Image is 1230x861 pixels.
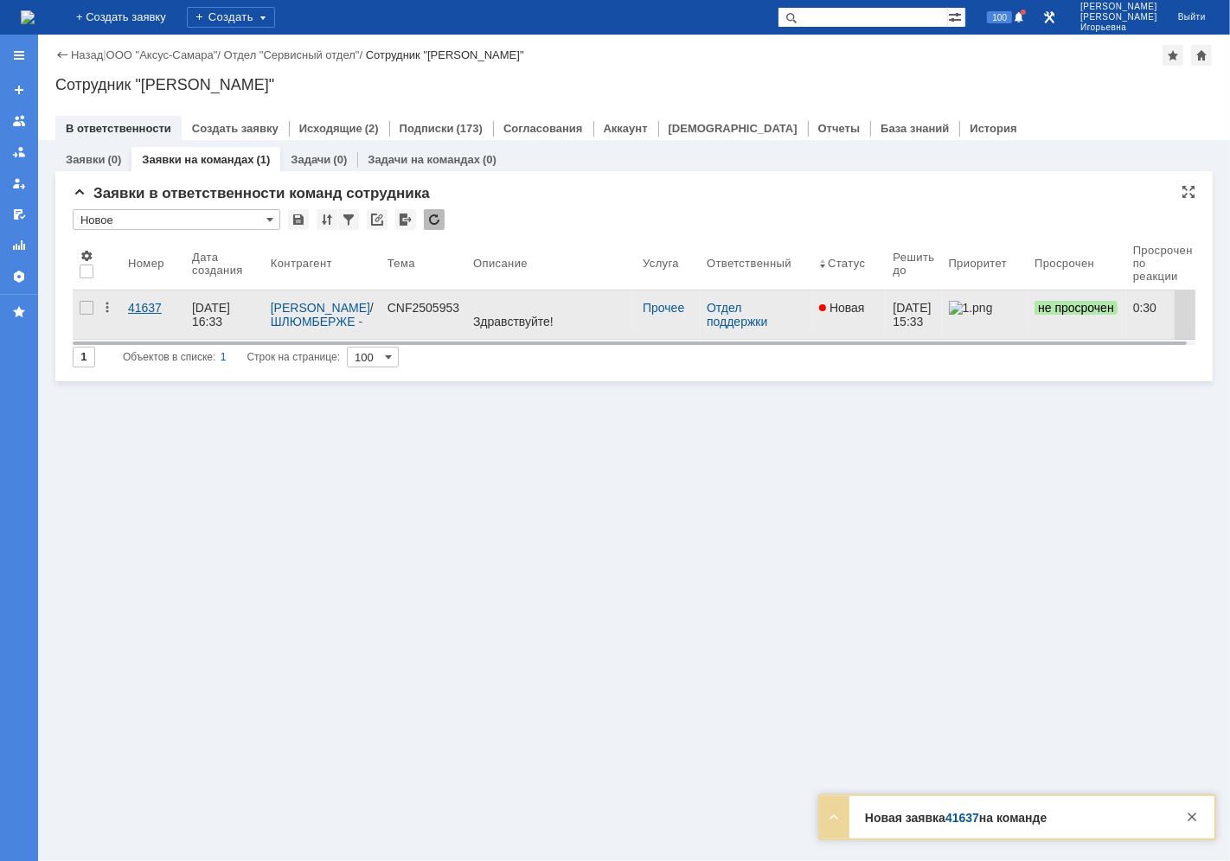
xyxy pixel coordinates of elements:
[128,301,178,315] div: 41637
[400,122,454,135] a: Подписки
[381,237,466,290] th: Тема
[1080,2,1157,12] span: [PERSON_NAME]
[185,290,264,339] a: [DATE] 16:33
[271,315,366,370] a: ШЛЮМБЕРЖЕ - Компания "Шлюмберже Лоджелко, Инк"
[271,301,370,315] a: [PERSON_NAME]
[367,209,388,230] div: Скопировать ссылку на список
[942,237,1028,290] th: Приоритет
[5,138,33,166] a: Заявки в моей ответственности
[1080,22,1157,33] span: Игорьевна
[818,122,861,135] a: Отчеты
[123,351,215,363] span: Объектов в списке:
[865,811,1047,825] strong: Новая заявка на команде
[366,48,524,61] div: Сотрудник "[PERSON_NAME]"
[812,290,886,339] a: Новая
[187,7,275,28] div: Создать
[66,122,171,135] a: В ответственности
[669,122,798,135] a: [DEMOGRAPHIC_DATA]
[100,301,114,315] div: Действия
[5,76,33,104] a: Создать заявку
[128,257,164,270] div: Номер
[1133,301,1193,315] div: 0:30
[333,153,347,166] div: (0)
[812,237,886,290] th: Статус
[886,290,941,339] a: [DATE] 15:33
[291,153,330,166] a: Задачи
[700,237,812,290] th: Ответственный
[1126,290,1200,339] a: 0:30
[123,347,340,367] i: Строк на странице:
[121,290,185,339] a: 41637
[55,76,1213,93] div: Сотрудник "[PERSON_NAME]"
[388,301,459,315] div: CNF2505953
[1035,301,1118,315] span: не просрочен
[107,153,121,166] div: (0)
[503,122,583,135] a: Согласования
[949,301,992,315] img: 1.png
[819,301,865,315] span: Новая
[893,301,934,328] span: [DATE] 15:33
[942,290,1028,339] a: 1.png
[21,10,35,24] a: Перейти на домашнюю страницу
[424,209,445,230] div: Обновлять список
[121,237,185,290] th: Номер
[881,122,949,135] a: База знаний
[643,301,684,315] a: Прочее
[381,290,466,339] a: CNF2505953
[66,153,105,166] a: Заявки
[365,122,379,135] div: (2)
[1182,185,1195,199] div: На всю страницу
[185,237,264,290] th: Дата создания
[949,257,1008,270] div: Приоритет
[264,237,381,290] th: Контрагент
[473,257,528,270] div: Описание
[945,811,979,825] a: 41637
[388,257,415,270] div: Тема
[299,122,362,135] a: Исходящие
[987,11,1012,23] span: 100
[288,209,309,230] div: Сохранить вид
[1039,7,1060,28] a: Перейти в интерфейс администратора
[221,347,227,367] div: 1
[256,153,270,166] div: (1)
[1191,45,1212,66] div: Сделать домашней страницей
[707,257,791,270] div: Ответственный
[948,8,965,24] span: Расширенный поиск
[192,251,243,277] div: Дата создания
[1035,257,1094,270] div: Просрочен
[707,301,791,342] a: Отдел поддержки пользователей
[271,257,332,270] div: Контрагент
[80,249,93,263] span: Настройки
[224,48,366,61] div: /
[636,237,700,290] th: Услуга
[483,153,496,166] div: (0)
[395,209,416,230] div: Экспорт списка
[106,48,224,61] div: /
[970,122,1016,135] a: История
[5,263,33,290] a: Настройки
[643,257,679,270] div: Услуга
[71,48,103,61] a: Назад
[5,232,33,259] a: Отчеты
[828,257,865,270] div: Статус
[893,251,934,277] div: Решить до
[5,169,33,197] a: Мои заявки
[142,153,253,166] a: Заявки на командах
[1080,12,1157,22] span: [PERSON_NAME]
[21,10,35,24] img: logo
[103,48,106,61] div: |
[5,201,33,228] a: Мои согласования
[1133,244,1193,283] div: Просрочен по реакции
[1028,290,1126,339] a: не просрочен
[5,107,33,135] a: Заявки на командах
[271,301,374,328] div: /
[823,807,844,827] div: Развернуть
[192,301,234,328] div: [DATE] 16:33
[338,209,359,230] div: Фильтрация...
[457,122,483,135] div: (173)
[1182,807,1202,827] div: Закрыть
[73,185,430,201] span: Заявки в ответственности команд сотрудника
[106,48,218,61] a: ООО "Аксус-Самара"
[224,48,360,61] a: Отдел "Сервисный отдел"
[317,209,337,230] div: Сортировка...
